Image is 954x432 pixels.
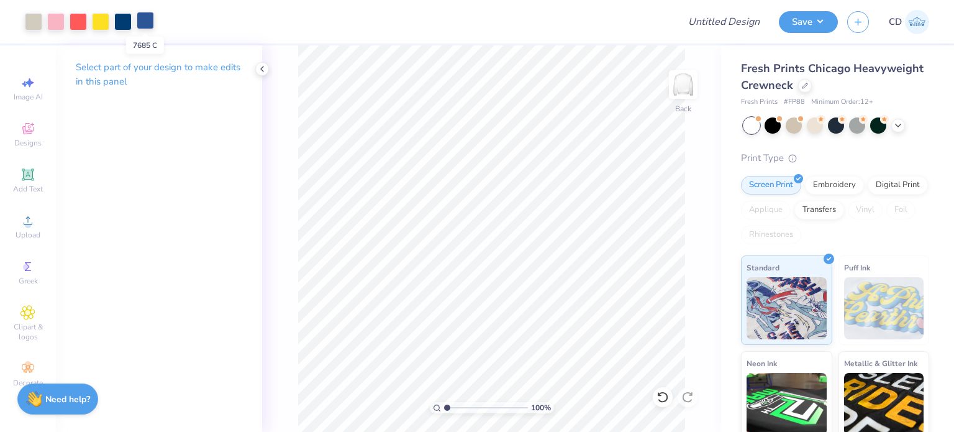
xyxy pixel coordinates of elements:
[779,11,838,33] button: Save
[741,201,791,219] div: Applique
[889,15,902,29] span: CD
[531,402,551,413] span: 100 %
[741,61,924,93] span: Fresh Prints Chicago Heavyweight Crewneck
[14,138,42,148] span: Designs
[844,261,870,274] span: Puff Ink
[805,176,864,195] div: Embroidery
[13,378,43,388] span: Decorate
[747,261,779,274] span: Standard
[741,151,929,165] div: Print Type
[741,176,801,195] div: Screen Print
[844,357,917,370] span: Metallic & Glitter Ink
[13,184,43,194] span: Add Text
[741,97,778,108] span: Fresh Prints
[794,201,844,219] div: Transfers
[76,60,242,89] p: Select part of your design to make edits in this panel
[844,277,924,339] img: Puff Ink
[905,10,929,34] img: Crishel Dayo Isa
[19,276,38,286] span: Greek
[741,226,801,244] div: Rhinestones
[747,277,827,339] img: Standard
[889,10,929,34] a: CD
[126,37,164,54] div: 7685 C
[16,230,40,240] span: Upload
[747,357,777,370] span: Neon Ink
[848,201,883,219] div: Vinyl
[811,97,873,108] span: Minimum Order: 12 +
[6,322,50,342] span: Clipart & logos
[678,9,770,34] input: Untitled Design
[671,72,696,97] img: Back
[675,103,691,114] div: Back
[14,92,43,102] span: Image AI
[45,393,90,405] strong: Need help?
[868,176,928,195] div: Digital Print
[886,201,915,219] div: Foil
[784,97,805,108] span: # FP88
